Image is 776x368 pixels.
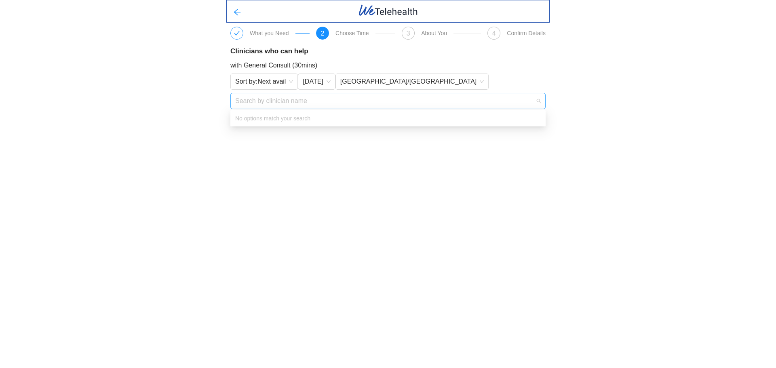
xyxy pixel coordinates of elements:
[407,30,410,37] span: 3
[233,8,241,17] span: arrow-left
[230,60,546,70] div: with General Consult (30mins)
[492,30,496,37] span: 4
[230,112,546,125] div: No options match your search
[507,30,546,36] div: Confirm Details
[321,30,325,37] span: 2
[303,76,330,88] span: Today
[234,30,240,36] span: check
[230,46,546,57] div: Clinicians who can help
[335,30,369,36] div: Choose Time
[227,3,248,19] button: arrow-left
[235,76,293,88] span: Sort by: Next avail
[250,30,289,36] div: What you Need
[421,30,447,36] div: About You
[340,76,484,88] span: Australia/Sydney
[358,4,419,17] img: WeTelehealth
